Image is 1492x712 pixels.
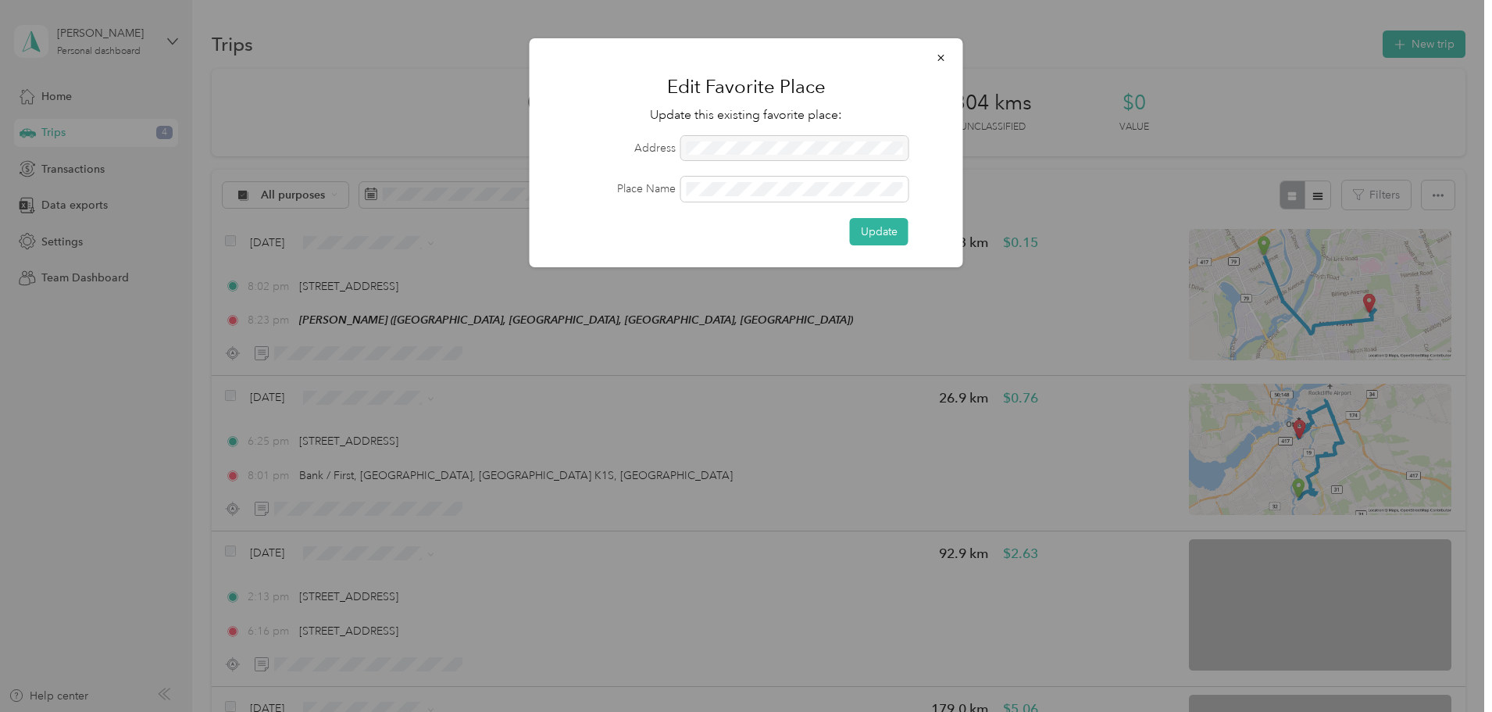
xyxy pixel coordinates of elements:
iframe: Everlance-gr Chat Button Frame [1405,624,1492,712]
p: Update this existing favorite place: [551,106,941,125]
h1: Edit Favorite Place [551,68,941,106]
label: Address [551,140,676,156]
label: Place Name [551,181,676,197]
button: Update [850,218,908,245]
